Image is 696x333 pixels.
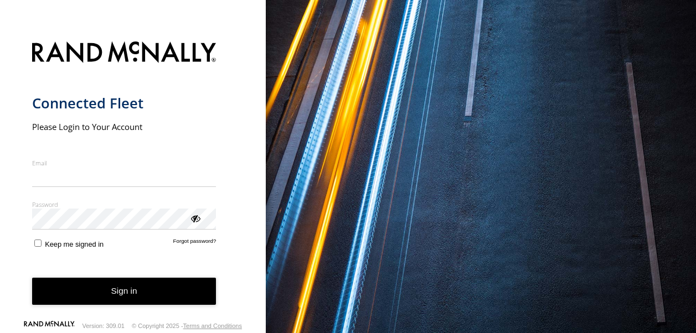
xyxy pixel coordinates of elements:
button: Sign in [32,278,216,305]
label: Email [32,159,216,167]
label: Password [32,200,216,209]
span: Keep me signed in [45,240,104,248]
a: Terms and Conditions [183,322,242,329]
div: © Copyright 2025 - [132,322,242,329]
img: Rand McNally [32,39,216,67]
a: Forgot password? [173,238,216,248]
div: Version: 309.01 [83,322,125,329]
form: main [32,35,234,322]
h1: Connected Fleet [32,94,216,112]
input: Keep me signed in [34,240,42,247]
div: ViewPassword [189,212,200,223]
h2: Please Login to Your Account [32,121,216,132]
a: Visit our Website [24,321,75,332]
